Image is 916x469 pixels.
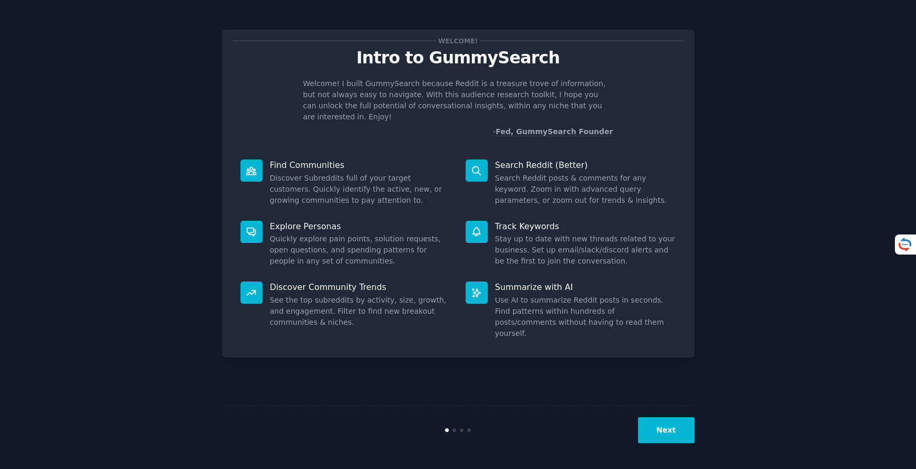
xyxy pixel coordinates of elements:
dd: Use AI to summarize Reddit posts in seconds. Find patterns within hundreds of posts/comments with... [495,295,676,339]
dd: Discover Subreddits full of your target customers. Quickly identify the active, new, or growing c... [270,173,451,206]
button: Next [638,417,695,443]
p: Welcome! I built GummySearch because Reddit is a treasure trove of information, but not always ea... [303,78,613,123]
p: Search Reddit (Better) [495,160,676,171]
p: Find Communities [270,160,451,171]
a: Fed, GummySearch Founder [496,127,613,136]
dd: Search Reddit posts & comments for any keyword. Zoom in with advanced query parameters, or zoom o... [495,173,676,206]
p: Track Keywords [495,221,676,232]
dd: Quickly explore pain points, solution requests, open questions, and spending patterns for people ... [270,233,451,267]
dd: Stay up to date with new threads related to your business. Set up email/slack/discord alerts and ... [495,233,676,267]
dd: See the top subreddits by activity, size, growth, and engagement. Filter to find new breakout com... [270,295,451,328]
span: Welcome! [436,35,479,46]
p: Explore Personas [270,221,451,232]
div: - [493,126,613,137]
p: Discover Community Trends [270,282,451,293]
p: Intro to GummySearch [233,49,683,67]
p: Summarize with AI [495,282,676,293]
